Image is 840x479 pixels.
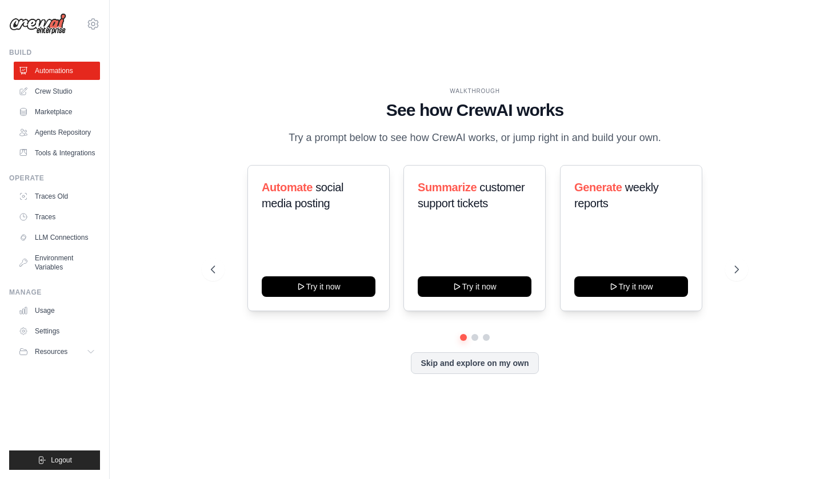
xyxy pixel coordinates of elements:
[283,130,667,146] p: Try a prompt below to see how CrewAI works, or jump right in and build your own.
[574,181,658,210] span: weekly reports
[418,181,525,210] span: customer support tickets
[9,288,100,297] div: Manage
[35,347,67,356] span: Resources
[14,249,100,276] a: Environment Variables
[14,144,100,162] a: Tools & Integrations
[14,187,100,206] a: Traces Old
[14,301,100,320] a: Usage
[14,103,100,121] a: Marketplace
[574,276,688,297] button: Try it now
[14,62,100,80] a: Automations
[14,82,100,100] a: Crew Studio
[211,100,738,120] h1: See how CrewAI works
[262,276,375,297] button: Try it now
[783,424,840,479] iframe: Chat Widget
[14,208,100,226] a: Traces
[9,13,66,35] img: Logo
[14,343,100,361] button: Resources
[14,123,100,142] a: Agents Repository
[9,450,100,470] button: Logout
[9,174,100,183] div: Operate
[14,322,100,340] a: Settings
[411,352,538,374] button: Skip and explore on my own
[51,456,72,465] span: Logout
[262,181,343,210] span: social media posting
[574,181,622,194] span: Generate
[14,228,100,247] a: LLM Connections
[418,276,531,297] button: Try it now
[418,181,477,194] span: Summarize
[262,181,313,194] span: Automate
[211,87,738,95] div: WALKTHROUGH
[9,48,100,57] div: Build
